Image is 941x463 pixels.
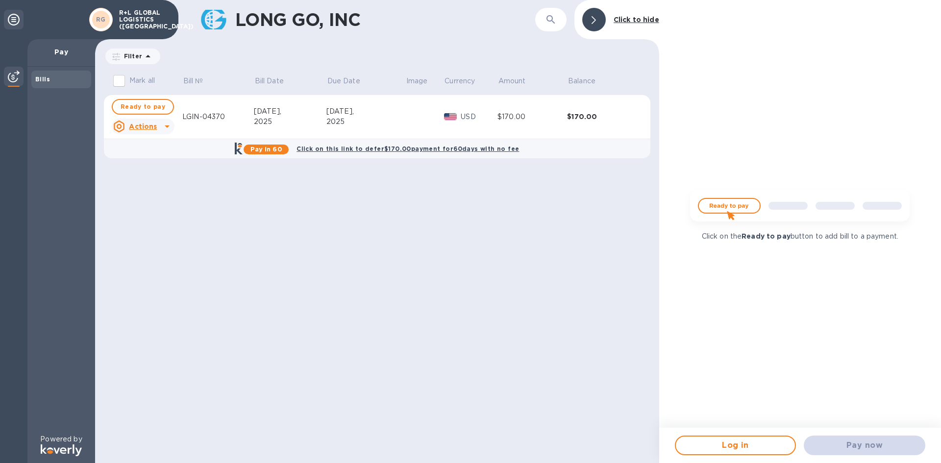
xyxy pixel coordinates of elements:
[119,9,168,30] p: R+L GLOBAL LOGISTICS ([GEOGRAPHIC_DATA])
[183,76,203,86] p: Bill №
[498,76,526,86] p: Amount
[183,76,216,86] span: Bill №
[297,145,519,152] b: Click on this link to defer $170.00 payment for 60 days with no fee
[567,112,637,122] div: $170.00
[41,444,82,456] img: Logo
[444,113,457,120] img: USD
[326,106,405,117] div: [DATE],
[498,76,539,86] span: Amount
[250,146,282,153] b: Pay in 60
[497,112,567,122] div: $170.00
[614,16,659,24] b: Click to hide
[568,76,595,86] p: Balance
[112,99,174,115] button: Ready to pay
[129,75,155,86] p: Mark all
[255,76,297,86] span: Bill Date
[35,47,87,57] p: Pay
[235,9,535,30] h1: LONG GO, INC
[445,76,475,86] p: Currency
[182,112,254,122] div: LGIN-04370
[254,117,326,127] div: 2025
[406,76,428,86] p: Image
[742,232,791,240] b: Ready to pay
[461,112,497,122] p: USD
[120,52,142,60] p: Filter
[675,436,796,455] button: Log in
[40,434,82,444] p: Powered by
[35,75,50,83] b: Bills
[254,106,326,117] div: [DATE],
[568,76,608,86] span: Balance
[684,439,788,451] span: Log in
[121,101,165,113] span: Ready to pay
[96,16,106,23] b: RG
[702,231,898,242] p: Click on the button to add bill to a payment.
[327,76,373,86] span: Due Date
[129,122,157,130] u: Actions
[255,76,284,86] p: Bill Date
[327,76,360,86] p: Due Date
[326,117,405,127] div: 2025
